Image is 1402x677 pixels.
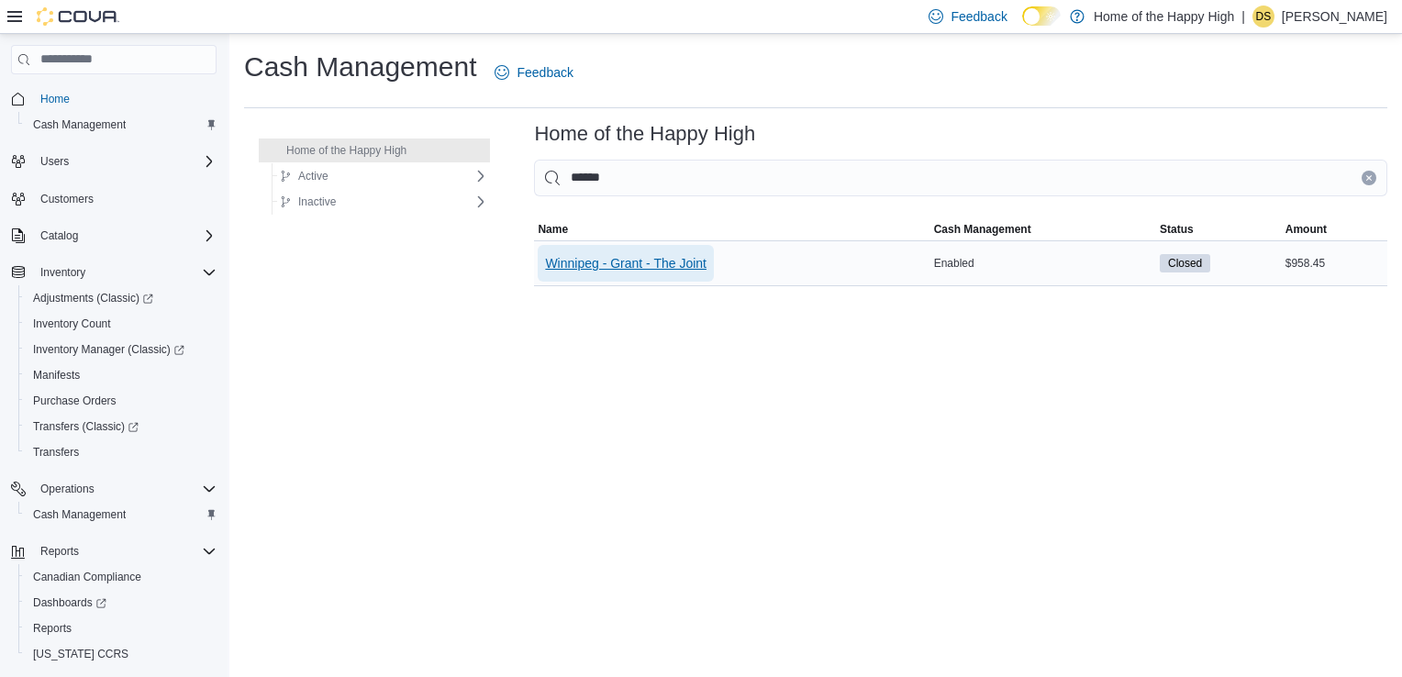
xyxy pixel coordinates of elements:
[18,112,224,138] button: Cash Management
[18,616,224,641] button: Reports
[33,187,217,210] span: Customers
[26,364,217,386] span: Manifests
[33,87,217,110] span: Home
[33,478,217,500] span: Operations
[40,228,78,243] span: Catalog
[26,441,86,463] a: Transfers
[18,641,224,667] button: [US_STATE] CCRS
[18,502,224,527] button: Cash Management
[951,7,1007,26] span: Feedback
[1282,6,1387,28] p: [PERSON_NAME]
[1285,222,1327,237] span: Amount
[40,192,94,206] span: Customers
[26,416,146,438] a: Transfers (Classic)
[934,222,1031,237] span: Cash Management
[18,414,224,439] a: Transfers (Classic)
[18,285,224,311] a: Adjustments (Classic)
[26,566,217,588] span: Canadian Compliance
[26,617,79,639] a: Reports
[26,287,161,309] a: Adjustments (Classic)
[273,191,343,213] button: Inactive
[1022,26,1023,27] span: Dark Mode
[1362,171,1376,185] button: Clear input
[4,185,224,212] button: Customers
[33,507,126,522] span: Cash Management
[4,149,224,174] button: Users
[26,114,217,136] span: Cash Management
[298,169,328,183] span: Active
[538,245,714,282] button: Winnipeg - Grant - The Joint
[487,54,580,91] a: Feedback
[517,63,573,82] span: Feedback
[26,617,217,639] span: Reports
[33,595,106,610] span: Dashboards
[26,504,133,526] a: Cash Management
[18,564,224,590] button: Canadian Compliance
[545,254,707,272] span: Winnipeg - Grant - The Joint
[26,313,217,335] span: Inventory Count
[18,388,224,414] button: Purchase Orders
[33,570,141,584] span: Canadian Compliance
[26,313,118,335] a: Inventory Count
[40,544,79,559] span: Reports
[4,223,224,249] button: Catalog
[33,88,77,110] a: Home
[534,218,929,240] button: Name
[26,643,136,665] a: [US_STATE] CCRS
[40,154,69,169] span: Users
[26,441,217,463] span: Transfers
[26,287,217,309] span: Adjustments (Classic)
[33,540,217,562] span: Reports
[33,394,117,408] span: Purchase Orders
[534,160,1387,196] input: This is a search bar. As you type, the results lower in the page will automatically filter.
[930,218,1156,240] button: Cash Management
[18,362,224,388] button: Manifests
[40,265,85,280] span: Inventory
[33,225,85,247] button: Catalog
[33,540,86,562] button: Reports
[4,476,224,502] button: Operations
[33,225,217,247] span: Catalog
[1160,254,1210,272] span: Closed
[1094,6,1234,28] p: Home of the Happy High
[26,338,217,361] span: Inventory Manager (Classic)
[1256,6,1272,28] span: DS
[1022,6,1061,26] input: Dark Mode
[18,439,224,465] button: Transfers
[33,445,79,460] span: Transfers
[1252,6,1274,28] div: Devanshu Sharma
[26,338,192,361] a: Inventory Manager (Classic)
[33,117,126,132] span: Cash Management
[33,261,93,283] button: Inventory
[1241,6,1245,28] p: |
[1160,222,1194,237] span: Status
[40,482,95,496] span: Operations
[26,364,87,386] a: Manifests
[33,621,72,636] span: Reports
[26,390,217,412] span: Purchase Orders
[37,7,119,26] img: Cova
[40,92,70,106] span: Home
[26,504,217,526] span: Cash Management
[33,261,217,283] span: Inventory
[18,311,224,337] button: Inventory Count
[33,291,153,305] span: Adjustments (Classic)
[33,342,184,357] span: Inventory Manager (Classic)
[18,590,224,616] a: Dashboards
[33,150,217,172] span: Users
[33,478,102,500] button: Operations
[4,260,224,285] button: Inventory
[244,49,476,85] h1: Cash Management
[4,85,224,112] button: Home
[4,538,224,564] button: Reports
[26,592,217,614] span: Dashboards
[538,222,568,237] span: Name
[33,368,80,383] span: Manifests
[18,337,224,362] a: Inventory Manager (Classic)
[26,592,114,614] a: Dashboards
[1156,218,1282,240] button: Status
[26,566,149,588] a: Canadian Compliance
[26,416,217,438] span: Transfers (Classic)
[1282,252,1387,274] div: $958.45
[930,252,1156,274] div: Enabled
